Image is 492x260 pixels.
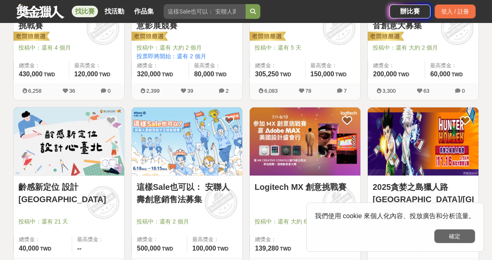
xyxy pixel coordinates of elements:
button: 確定 [434,229,475,243]
span: 最高獎金： [310,62,355,70]
span: 7 [344,88,346,94]
span: 6,258 [28,88,42,94]
span: 139,280 [255,245,279,252]
a: 齡感新定位 設計[GEOGRAPHIC_DATA] [18,181,119,205]
span: 最高獎金： [194,62,237,70]
span: TWD [398,72,409,78]
span: 最高獎金： [77,235,119,244]
span: 305,250 [255,71,279,78]
span: TWD [335,72,346,78]
span: 投稿中：還有 大約 2 個月 [137,43,237,52]
a: 找活動 [101,6,128,17]
div: 登入 / 註冊 [435,5,476,18]
span: TWD [215,72,226,78]
img: 老闆娘嚴選 [12,31,50,43]
span: 最高獎金： [430,62,474,70]
img: Cover Image [250,107,360,176]
span: 2,399 [146,88,160,94]
span: 總獎金： [137,235,182,244]
span: TWD [162,72,173,78]
span: 總獎金： [19,62,64,70]
span: 430,000 [19,71,43,78]
a: 辦比賽 [389,5,430,18]
span: 150,000 [310,71,334,78]
img: Cover Image [14,107,124,176]
img: Cover Image [132,107,242,176]
span: 200,000 [373,71,397,78]
span: TWD [162,246,173,252]
span: 39 [187,88,193,94]
span: TWD [40,246,51,252]
span: TWD [99,72,110,78]
span: 0 [462,88,465,94]
span: 總獎金： [255,62,300,70]
img: 老闆娘嚴選 [366,31,404,43]
a: 這樣Sale也可以： 安聯人壽創意銷售法募集 [137,181,237,205]
span: 投票即將開始：還有 2 個月 [137,52,237,61]
span: 60,000 [430,71,450,78]
span: 投稿中：還有 大約 6 小時 [255,217,355,226]
span: 最高獎金： [74,62,119,70]
span: 總獎金： [137,62,184,70]
span: 3,300 [383,88,396,94]
span: TWD [451,72,462,78]
span: TWD [280,246,291,252]
img: 老闆娘嚴選 [248,31,286,43]
span: TWD [280,72,291,78]
span: 總獎金： [19,235,67,244]
span: 78 [305,88,311,94]
span: 320,000 [137,71,161,78]
span: TWD [44,72,55,78]
span: 40,000 [19,245,39,252]
span: 投稿中：還有 5 天 [255,43,355,52]
span: 63 [424,88,429,94]
span: 投稿中：還有 4 個月 [18,43,119,52]
span: 投稿中：還有 大約 2 個月 [373,43,474,52]
img: 老闆娘嚴選 [130,31,168,43]
span: 500,000 [137,245,161,252]
span: 投稿中：還有 21 天 [18,217,119,226]
a: Logitech MX 創意挑戰賽 [255,181,355,193]
span: -- [77,245,82,252]
span: 36 [69,88,75,94]
span: 我們使用 cookie 來個人化內容、投放廣告和分析流量。 [315,212,475,219]
span: 總獎金： [255,235,305,244]
a: 找比賽 [72,6,98,17]
a: 2025貪婪之島獵人路[GEOGRAPHIC_DATA]/[GEOGRAPHIC_DATA]/[GEOGRAPHIC_DATA] [373,181,474,205]
span: 最高獎金： [192,235,237,244]
span: TWD [217,246,228,252]
span: 100,000 [192,245,216,252]
span: 2 [225,88,228,94]
a: 作品集 [131,6,157,17]
span: 0 [107,88,110,94]
span: 6,083 [264,88,278,94]
span: 投稿中：還有 2 個月 [137,217,237,226]
input: 這樣Sale也可以： 安聯人壽創意銷售法募集 [164,4,246,19]
span: 總獎金： [373,62,420,70]
img: Cover Image [368,107,478,176]
span: 120,000 [74,71,98,78]
span: 80,000 [194,71,214,78]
